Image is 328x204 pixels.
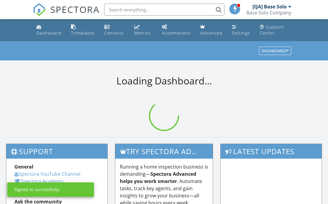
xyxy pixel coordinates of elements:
div: Dashboard [36,30,61,36]
strong: General [14,163,33,170]
a: Dashboard [34,22,64,39]
a: SPECTORA [33,8,100,21]
a: Contacts [102,22,127,39]
img: The Best Home Inspection Software - Spectora [33,3,46,16]
button: Dashboards [259,47,291,55]
div: [QA] Base Solo [252,4,287,10]
a: Templates [69,22,97,39]
a: Advanced [198,22,225,39]
div: Support Center [260,24,284,36]
div: Dashboards [261,49,289,53]
input: Search everything... [104,4,224,16]
div: Contacts [104,30,124,36]
div: Templates [71,30,94,36]
div: Metrics [134,30,151,36]
strong: Spectora Advanced helps you work smarter [120,171,196,184]
a: Support Center [257,22,294,39]
div: Signed in successfully. [14,187,60,193]
div: Settings [232,30,250,36]
a: Settings [230,22,252,39]
div: Base Solo Company [246,10,291,16]
h3: Try spectora advanced [DATE] [115,144,213,159]
div: Automations [162,30,190,36]
div: Advanced [200,30,222,36]
h3: Latest Updates [221,144,322,159]
a: Metrics [132,22,155,39]
h3: Support [6,144,107,159]
a: Spectora YouTube Channel [14,171,80,177]
a: Automations (Basic) [159,22,193,39]
a: Spectora Academy [14,178,63,184]
span: SPECTORA [50,3,100,16]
